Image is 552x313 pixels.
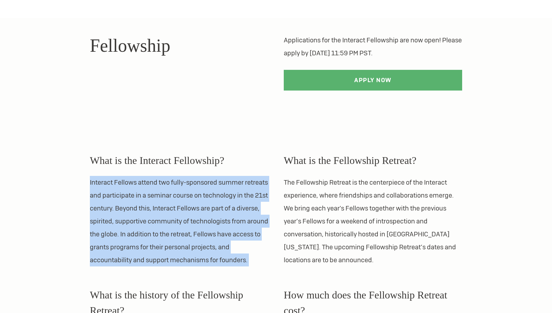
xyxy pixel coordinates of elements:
p: Applications for the Interact Fellowship are now open! Please apply by [DATE] 11:59 PM PST. [284,34,462,59]
h3: What is the Fellowship Retreat? [284,153,462,168]
p: Interact Fellows attend two fully-sponsored summer retreats and participate in a seminar course o... [90,176,268,266]
a: Apply Now [284,70,462,91]
h3: What is the Interact Fellowship? [90,153,268,168]
h1: Fellowship [90,34,268,58]
p: The Fellowship Retreat is the centerpiece of the Interact experience, where friendships and colla... [284,176,462,266]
